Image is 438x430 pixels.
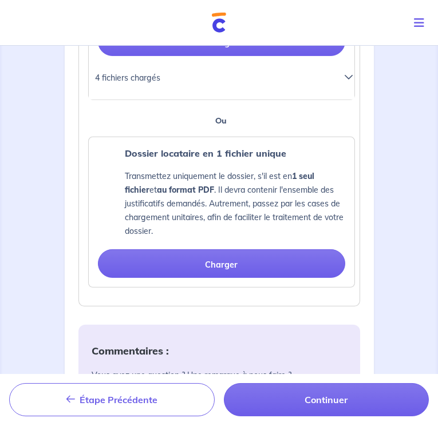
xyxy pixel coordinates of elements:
p: 4 fichiers chargés [96,70,331,86]
p: Transmettez uniquement le dossier, s'il est en et . Il devra contenir l'ensemble des justificatif... [125,169,345,238]
img: Cautioneo [212,13,226,33]
p: Vous avez une question ? Une remarque à nous faire ? N’hésitez pas à compléter votre demande : [92,368,346,396]
button: Charger [98,249,345,278]
button: Toggle navigation [405,8,438,38]
button: Étape Précédente [9,383,215,416]
h3: Ou [88,114,355,128]
button: Continuer [224,383,429,416]
span: Étape Précédente [80,394,157,405]
div: categoryName: profile, userCategory: military [88,137,355,288]
div: 4 fichiers chargés [82,70,361,95]
strong: Dossier locataire en 1 fichier unique [125,148,287,159]
strong: au format PDF [157,185,215,195]
strong: Commentaires : [92,344,169,357]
